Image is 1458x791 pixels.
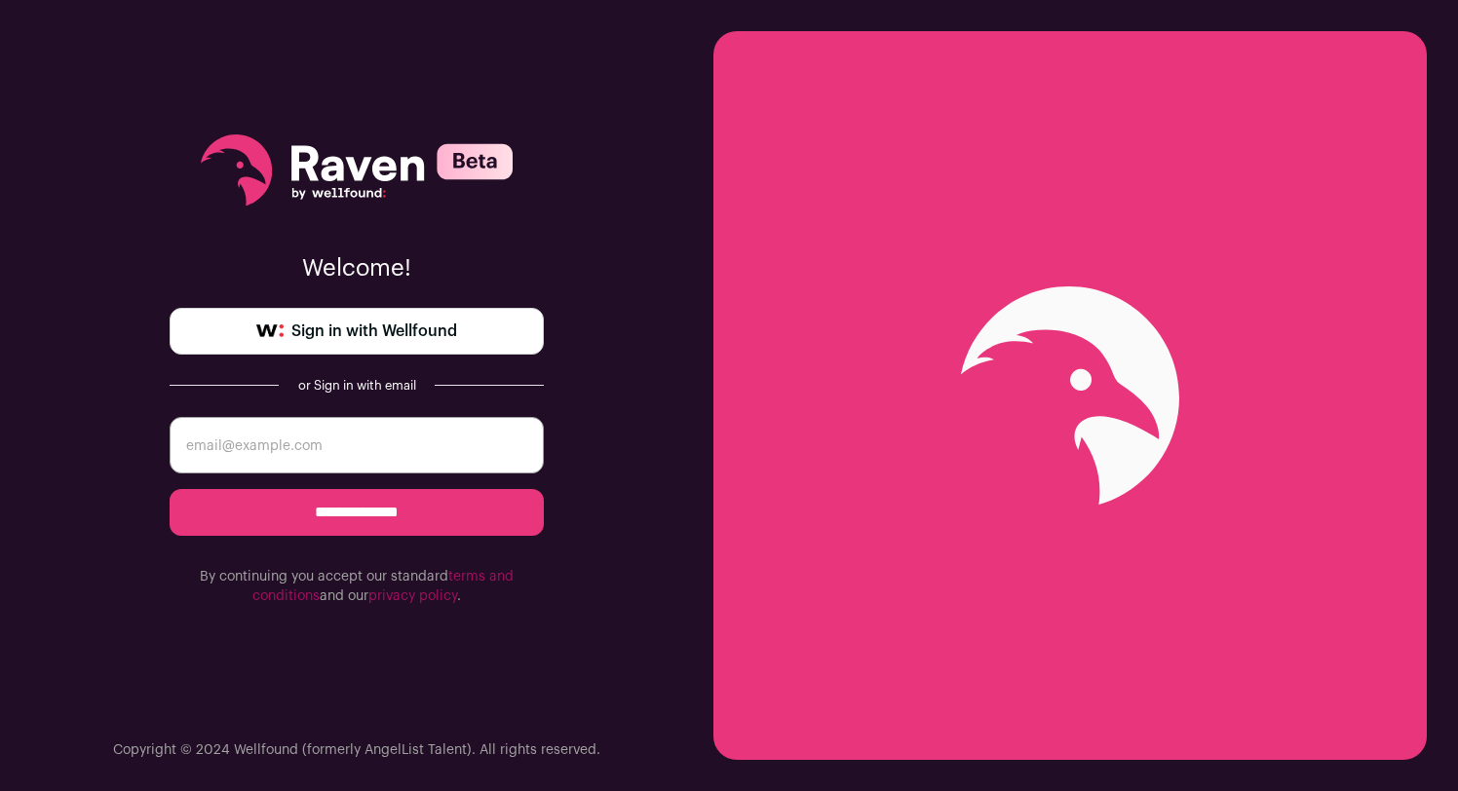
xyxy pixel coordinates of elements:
[170,567,544,606] p: By continuing you accept our standard and our .
[170,308,544,355] a: Sign in with Wellfound
[170,253,544,284] p: Welcome!
[256,324,284,338] img: wellfound-symbol-flush-black-fb3c872781a75f747ccb3a119075da62bfe97bd399995f84a933054e44a575c4.png
[294,378,419,394] div: or Sign in with email
[291,320,457,343] span: Sign in with Wellfound
[113,740,600,760] p: Copyright © 2024 Wellfound (formerly AngelList Talent). All rights reserved.
[252,570,514,603] a: terms and conditions
[368,589,457,603] a: privacy policy
[170,417,544,473] input: email@example.com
